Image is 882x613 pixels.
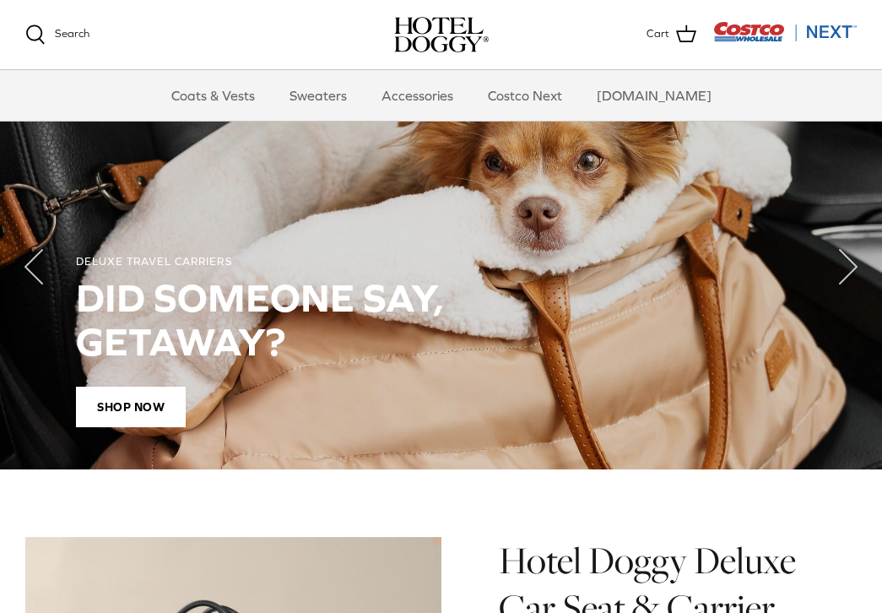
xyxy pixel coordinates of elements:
img: Costco Next [713,21,857,42]
button: Next [814,233,882,301]
a: Cart [647,24,696,46]
img: hoteldoggycom [394,17,489,52]
a: [DOMAIN_NAME] [582,70,727,121]
span: Shop Now [76,387,186,427]
a: hoteldoggy.com hoteldoggycom [394,17,489,52]
span: Cart [647,25,669,43]
a: Costco Next [473,70,577,121]
a: Accessories [366,70,468,121]
span: Search [55,27,89,40]
h2: DID SOMEONE SAY, GETAWAY? [76,276,806,363]
a: Sweaters [274,70,362,121]
div: DELUXE TRAVEL CARRIERS [76,255,806,269]
a: Search [25,24,89,45]
a: Coats & Vests [156,70,270,121]
a: Visit Costco Next [713,32,857,45]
